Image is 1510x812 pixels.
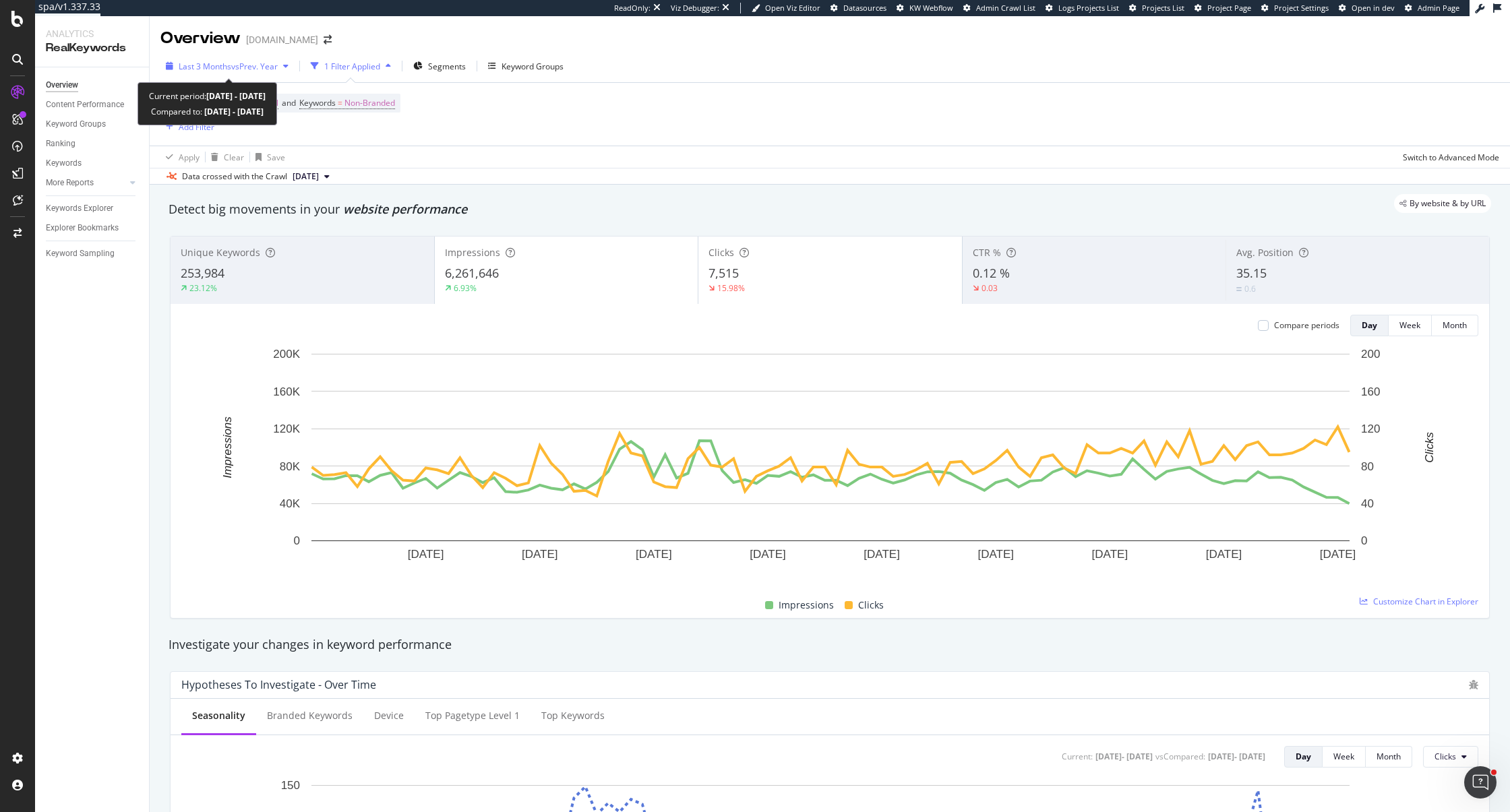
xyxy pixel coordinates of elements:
div: [DATE] - [DATE] [1095,751,1153,762]
a: Project Settings [1261,3,1329,13]
div: 1 Filter Applied [324,61,380,72]
div: bug [1469,680,1478,689]
button: Month [1432,315,1478,336]
a: Datasources [831,3,886,13]
button: Clicks [1423,746,1478,768]
text: [DATE] [864,548,900,561]
button: Clear [206,146,244,168]
span: and [282,97,296,108]
svg: A chart. [181,347,1479,582]
div: Keyword Groups [46,117,106,131]
text: 120K [273,423,300,435]
text: 160 [1361,385,1380,398]
div: [DOMAIN_NAME] [246,33,318,46]
div: Top pagetype Level 1 [425,709,520,722]
b: [DATE] - [DATE] [202,106,264,117]
a: Overview [46,78,140,92]
button: Save [250,146,285,168]
b: [DATE] - [DATE] [206,90,266,102]
div: Overview [46,78,78,92]
button: Switch to Advanced Mode [1397,146,1499,168]
div: Month [1377,751,1401,762]
div: Keyword Sampling [46,247,115,261]
a: Keyword Groups [46,117,140,131]
button: Day [1350,315,1389,336]
div: More Reports [46,176,94,190]
span: CTR % [973,246,1001,259]
button: Apply [160,146,200,168]
text: 80 [1361,460,1374,473]
a: Project Page [1195,3,1251,13]
span: Projects List [1142,3,1184,13]
span: 2025 Sep. 15th [293,170,319,183]
button: Week [1323,746,1366,768]
a: KW Webflow [897,3,953,13]
span: Clicks [1434,751,1456,762]
button: Segments [408,55,471,77]
div: Explorer Bookmarks [46,221,119,235]
text: 120 [1361,423,1380,435]
text: 0 [294,534,300,547]
div: Day [1362,319,1377,331]
text: 200K [273,348,300,361]
div: Content Performance [46,98,124,112]
a: Open in dev [1339,3,1395,13]
text: [DATE] [1320,548,1356,561]
span: Open in dev [1352,3,1395,13]
div: 23.12% [189,282,217,294]
a: Keywords [46,156,140,170]
div: Clear [224,152,244,163]
div: Keywords [46,156,82,170]
div: Compared to: [151,104,264,119]
button: Keyword Groups [483,55,569,77]
text: [DATE] [1206,548,1242,561]
div: Investigate your changes in keyword performance [169,636,1491,654]
div: Compare periods [1274,319,1339,331]
a: Customize Chart in Explorer [1360,596,1478,607]
a: Admin Crawl List [963,3,1035,13]
div: Month [1443,319,1467,331]
button: Week [1389,315,1432,336]
a: Projects List [1129,3,1184,13]
button: Day [1284,746,1323,768]
img: Equal [1236,287,1242,291]
a: Keyword Sampling [46,247,140,261]
span: Admin Page [1418,3,1459,13]
text: [DATE] [1092,548,1128,561]
div: Seasonality [192,709,245,722]
span: Non-Branded [344,94,395,113]
text: [DATE] [750,548,786,561]
span: Clicks [858,597,884,613]
text: [DATE] [408,548,444,561]
span: Open Viz Editor [765,3,820,13]
span: 35.15 [1236,265,1267,281]
div: Current: [1062,751,1093,762]
text: 80K [280,460,301,473]
div: Switch to Advanced Mode [1403,152,1499,163]
span: KW Webflow [909,3,953,13]
div: Apply [179,152,200,163]
span: Clicks [708,246,734,259]
div: Device [374,709,404,722]
button: Add Filter [160,119,214,135]
div: 6.93% [454,282,477,294]
text: Impressions [221,416,234,478]
span: 6,261,646 [445,265,499,281]
span: Impressions [445,246,500,259]
div: [DATE] - [DATE] [1208,751,1265,762]
div: arrow-right-arrow-left [324,35,332,44]
span: Avg. Position [1236,246,1294,259]
div: Keywords Explorer [46,201,113,216]
div: Day [1296,751,1311,762]
text: Clicks [1423,432,1436,463]
div: vs Compared : [1155,751,1205,762]
div: ReadOnly: [614,3,651,13]
button: 1 Filter Applied [305,55,396,77]
a: Explorer Bookmarks [46,221,140,235]
text: 40K [280,497,301,510]
a: Open Viz Editor [752,3,820,13]
span: Project Settings [1274,3,1329,13]
span: Admin Crawl List [976,3,1035,13]
a: More Reports [46,176,126,190]
button: [DATE] [287,168,335,185]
